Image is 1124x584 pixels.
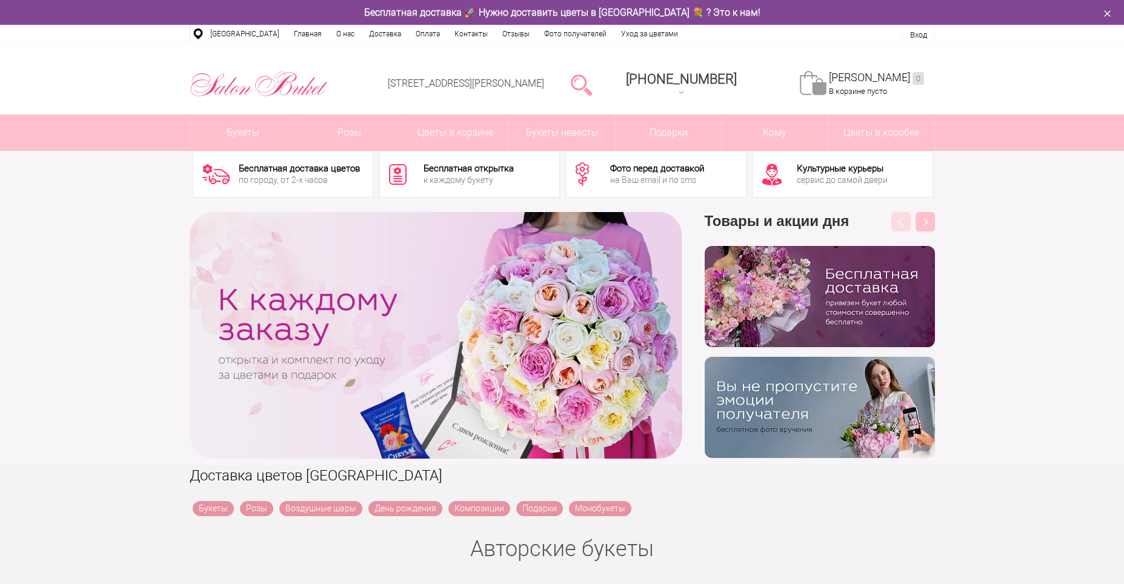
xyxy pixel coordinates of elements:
[193,501,234,516] a: Букеты
[388,78,544,89] a: [STREET_ADDRESS][PERSON_NAME]
[362,25,408,43] a: Доставка
[403,114,509,151] a: Цветы в корзине
[279,501,362,516] a: Воздушные шары
[610,164,704,173] div: Фото перед доставкой
[705,212,935,246] h3: Товары и акции дня
[610,176,704,184] div: на Ваш email и по sms
[495,25,537,43] a: Отзывы
[828,114,934,151] a: Цветы в коробке
[509,114,615,151] a: Букеты невесты
[448,501,510,516] a: Композиции
[470,536,654,562] a: Авторские букеты
[190,114,296,151] a: Букеты
[722,114,828,151] span: Кому
[626,71,737,87] span: [PHONE_NUMBER]
[408,25,447,43] a: Оплата
[239,176,360,184] div: по городу, от 2-х часов
[705,246,935,347] img: hpaj04joss48rwypv6hbykmvk1dj7zyr.png.webp
[616,114,722,151] a: Подарки
[705,357,935,458] img: v9wy31nijnvkfycrkduev4dhgt9psb7e.png.webp
[296,114,402,151] a: Розы
[287,25,329,43] a: Главная
[240,501,273,516] a: Розы
[797,176,888,184] div: сервис до самой двери
[910,30,927,39] a: Вход
[424,164,514,173] div: Бесплатная открытка
[916,212,935,231] button: Next
[239,164,360,173] div: Бесплатная доставка цветов
[537,25,614,43] a: Фото получателей
[569,501,631,516] a: Монобукеты
[424,176,514,184] div: к каждому букету
[913,72,924,85] ins: 0
[190,68,328,100] img: Цветы Нижний Новгород
[614,25,685,43] a: Уход за цветами
[829,71,924,85] a: [PERSON_NAME]
[190,465,935,486] h1: Доставка цветов [GEOGRAPHIC_DATA]
[181,6,944,19] div: Бесплатная доставка 🚀 Нужно доставить цветы в [GEOGRAPHIC_DATA] 💐 ? Это к нам!
[516,501,563,516] a: Подарки
[829,87,887,96] span: В корзине пусто
[203,25,287,43] a: [GEOGRAPHIC_DATA]
[329,25,362,43] a: О нас
[619,67,744,102] a: [PHONE_NUMBER]
[447,25,495,43] a: Контакты
[797,164,888,173] div: Культурные курьеры
[368,501,442,516] a: День рождения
